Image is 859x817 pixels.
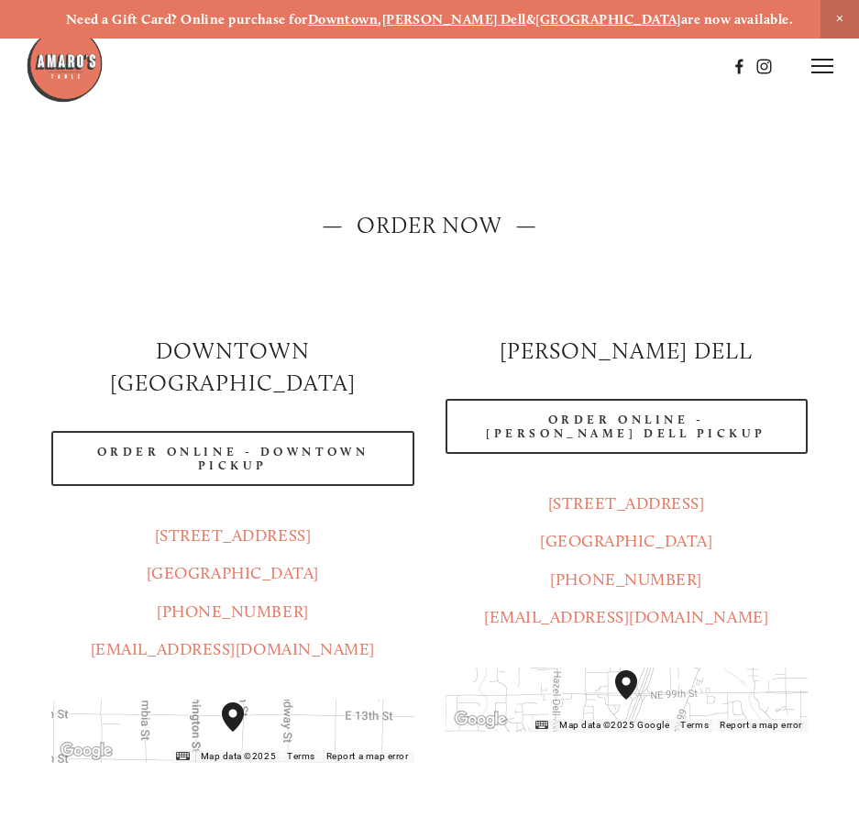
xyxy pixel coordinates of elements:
a: Open this area in Google Maps (opens a new window) [56,739,116,763]
a: Order Online - [PERSON_NAME] Dell Pickup [446,399,808,454]
strong: are now available. [681,11,793,28]
a: Report a map error [720,720,802,730]
a: Open this area in Google Maps (opens a new window) [450,708,511,732]
div: Amaro's Table 816 Northeast 98th Circle Vancouver, WA, 98665, United States [615,670,659,729]
a: Order Online - Downtown pickup [51,431,413,486]
a: [PHONE_NUMBER] [550,569,702,590]
a: Report a map error [326,751,409,761]
span: Map data ©2025 Google [559,720,669,730]
a: Terms [287,751,315,761]
h2: [PERSON_NAME] DELL [446,336,808,368]
h2: Downtown [GEOGRAPHIC_DATA] [51,336,413,400]
img: Google [450,708,511,732]
strong: Need a Gift Card? Online purchase for [66,11,308,28]
a: Downtown [308,11,379,28]
a: [STREET_ADDRESS] [155,525,312,546]
img: Google [56,739,116,763]
a: [PHONE_NUMBER] [157,602,309,622]
a: [EMAIL_ADDRESS][DOMAIN_NAME] [484,607,768,627]
strong: , [378,11,381,28]
h2: — ORDER NOW — [51,210,808,242]
a: [GEOGRAPHIC_DATA] [147,563,319,583]
div: Amaro's Table 1220 Main Street vancouver, United States [222,702,266,761]
a: Terms [680,720,709,730]
a: [PERSON_NAME] Dell [382,11,526,28]
strong: & [526,11,535,28]
a: [GEOGRAPHIC_DATA] [540,531,712,551]
button: Keyboard shortcuts [535,719,548,732]
span: Map data ©2025 [201,751,277,761]
a: [EMAIL_ADDRESS][DOMAIN_NAME] [91,639,375,659]
a: [GEOGRAPHIC_DATA] [535,11,681,28]
img: Amaro's Table [26,26,104,104]
a: [STREET_ADDRESS] [548,493,705,513]
button: Keyboard shortcuts [176,750,189,763]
